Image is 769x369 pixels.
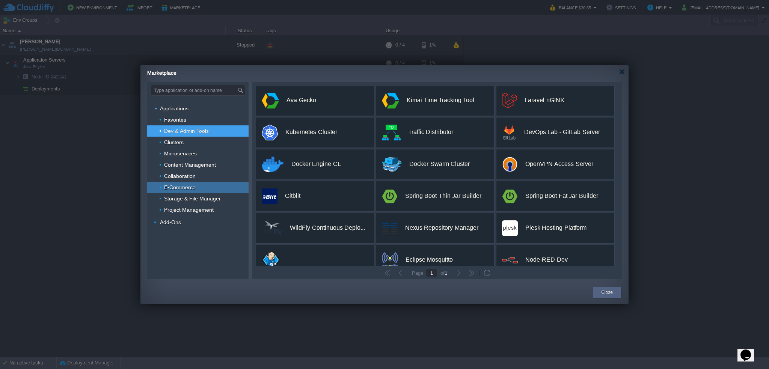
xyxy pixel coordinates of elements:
[502,188,518,204] img: spring-boot-logo.png
[163,116,187,123] a: Favorites
[382,93,399,108] img: app.svg
[262,188,277,204] img: public.php
[502,93,517,108] img: logomark.min.svg
[502,252,518,268] img: node-red-logo.png
[502,125,517,140] img: gitlab-logo.png
[382,157,402,172] img: docker-swarm-logo-89x70.png
[285,188,300,204] div: Gitblit
[737,339,761,361] iframe: chat widget
[291,156,342,172] div: Docker Engine CE
[163,184,197,191] a: E-Commerce
[502,220,518,236] img: plesk.png
[445,270,447,276] span: 1
[382,188,398,204] img: spring-boot-logo.png
[408,124,453,140] div: Traffic Distributor
[147,70,176,76] span: Marketplace
[159,219,182,226] a: Add-Ons
[163,173,197,179] a: Collaboration
[525,92,564,108] div: Laravel nGINX
[525,252,568,268] div: Node-RED Dev
[163,150,198,157] a: Microservices
[405,220,478,236] div: Nexus Repository Manager
[438,270,450,276] div: of
[525,156,593,172] div: OpenVPN Access Server
[163,139,185,146] a: Clusters
[163,195,222,202] a: Storage & File Manager
[382,252,398,268] img: mosquitto-logo.png
[163,128,210,134] a: Dev & Admin Tools
[406,252,453,268] div: Eclipse Mosquitto
[290,220,365,236] div: WildFly Continuous Deployment
[262,157,284,172] img: docker-engine-logo-2.png
[262,252,280,268] img: jenkins-jelastic.png
[405,188,481,204] div: Spring Boot Thin Jar Builder
[409,270,426,276] div: Page
[286,92,316,108] div: Ava Gecko
[382,125,401,140] img: public.php
[262,220,282,236] img: wildfly-logo-70px.png
[262,93,279,108] img: app.svg
[159,105,190,112] a: Applications
[601,289,613,296] button: Close
[407,92,474,108] div: Kimai Time Tracking Tool
[525,188,598,204] div: Spring Boot Fat Jar Builder
[382,220,398,236] img: Nexus.png
[502,157,518,172] img: logo.png
[524,124,600,140] div: DevOps Lab - GitLab Server
[163,161,217,168] a: Content Management
[285,124,337,140] div: Kubernetes Cluster
[262,125,278,140] img: k8s-logo.png
[163,206,215,213] a: Project Management
[525,220,587,236] div: Plesk Hosting Platform
[409,156,470,172] div: Docker Swarm Cluster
